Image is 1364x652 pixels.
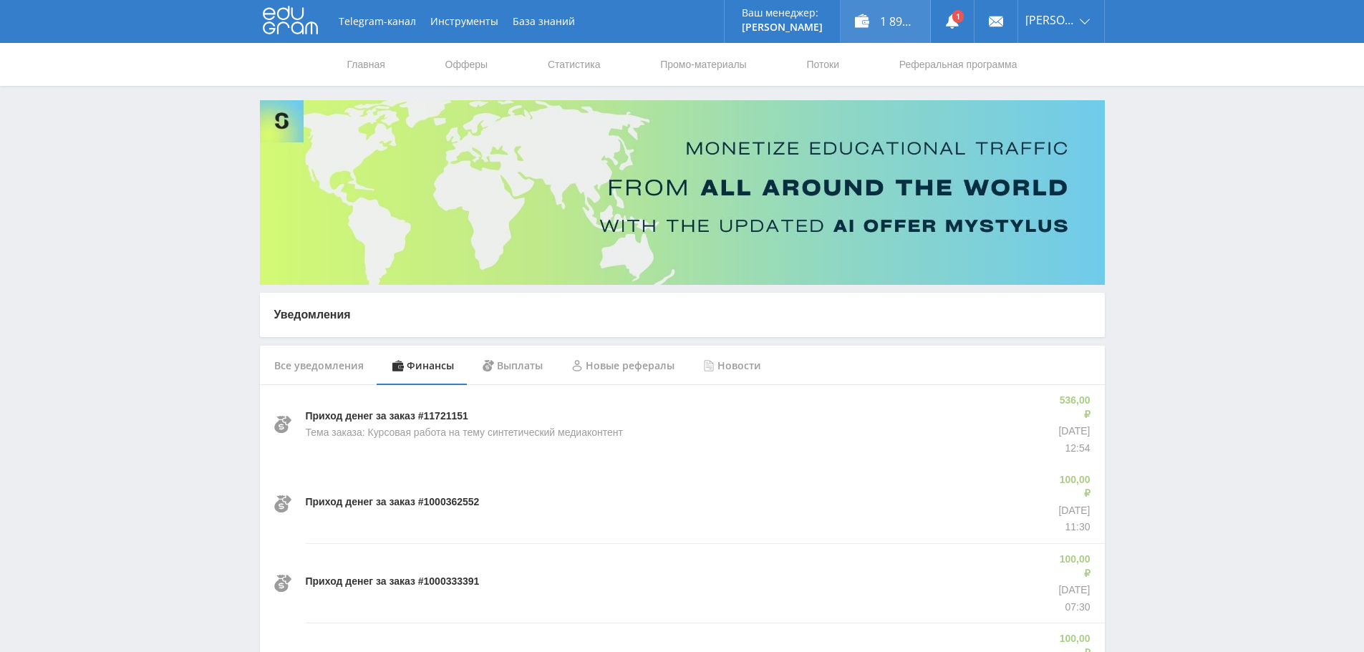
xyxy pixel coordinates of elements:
p: 11:30 [1055,520,1090,535]
a: Промо-материалы [659,43,748,86]
p: [DATE] [1055,504,1090,518]
p: Приход денег за заказ #11721151 [306,409,468,424]
a: Потоки [805,43,841,86]
div: Новые рефералы [557,346,689,386]
p: Тема заказа: Курсовая работа на тему синтетический медиаконтент [306,426,623,440]
p: [PERSON_NAME] [742,21,823,33]
a: Офферы [444,43,490,86]
div: Все уведомления [260,346,378,386]
p: 100,00 ₽ [1055,473,1090,501]
p: [DATE] [1055,424,1090,439]
div: Выплаты [468,346,557,386]
p: [DATE] [1055,583,1090,598]
img: Banner [260,100,1105,285]
span: [PERSON_NAME] [1025,14,1075,26]
p: Приход денег за заказ #1000362552 [306,495,480,510]
a: Статистика [546,43,602,86]
p: 12:54 [1055,442,1090,456]
p: 07:30 [1055,600,1090,615]
a: Главная [346,43,387,86]
div: Новости [689,346,775,386]
a: Реферальная программа [898,43,1019,86]
p: 100,00 ₽ [1055,553,1090,580]
p: 536,00 ₽ [1055,394,1090,422]
p: Уведомления [274,307,1090,323]
div: Финансы [378,346,468,386]
p: Приход денег за заказ #1000333391 [306,575,480,589]
p: Ваш менеджер: [742,7,823,19]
